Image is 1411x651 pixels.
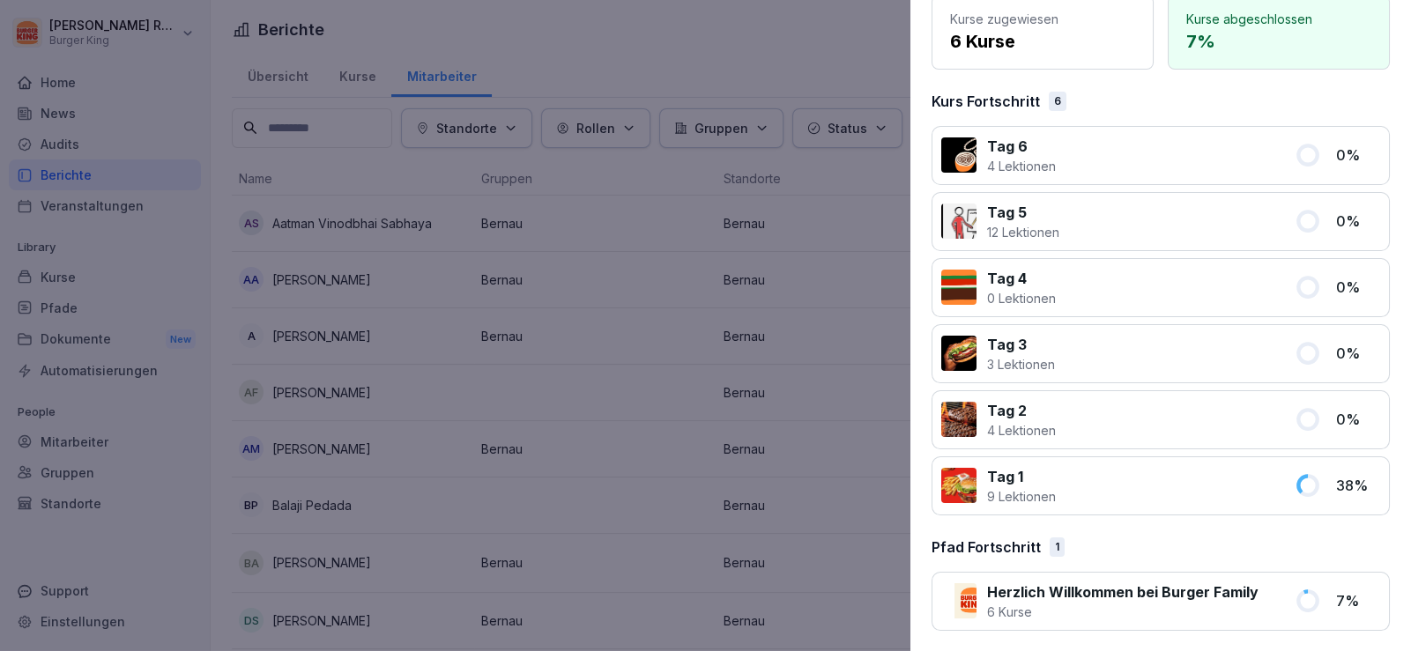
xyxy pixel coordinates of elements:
p: Kurs Fortschritt [932,91,1040,112]
div: 1 [1050,537,1065,557]
p: 38 % [1336,475,1380,496]
p: 0 Lektionen [987,289,1056,307]
p: 9 Lektionen [987,487,1056,506]
div: 6 [1049,92,1066,111]
p: 0 % [1336,144,1380,166]
p: 4 Lektionen [987,157,1056,175]
p: 12 Lektionen [987,223,1059,241]
p: Pfad Fortschritt [932,536,1041,558]
p: Tag 1 [987,466,1056,487]
p: Kurse abgeschlossen [1186,10,1371,28]
p: 4 Lektionen [987,421,1056,440]
p: Tag 3 [987,334,1055,355]
p: 7 % [1186,28,1371,55]
p: 0 % [1336,211,1380,232]
p: 6 Kurse [950,28,1135,55]
p: Tag 4 [987,268,1056,289]
p: 0 % [1336,409,1380,430]
p: 7 % [1336,590,1380,611]
p: 3 Lektionen [987,355,1055,374]
p: 0 % [1336,277,1380,298]
p: 6 Kurse [987,603,1259,621]
p: Tag 6 [987,136,1056,157]
p: Tag 2 [987,400,1056,421]
p: Tag 5 [987,202,1059,223]
p: 0 % [1336,343,1380,364]
p: Kurse zugewiesen [950,10,1135,28]
p: Herzlich Willkommen bei Burger Family [987,581,1259,603]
